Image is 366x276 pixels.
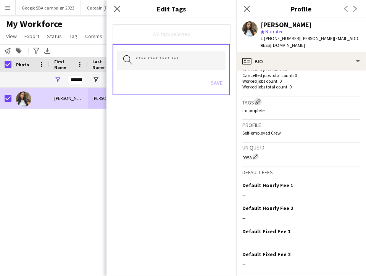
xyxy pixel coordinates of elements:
a: Tag [66,31,81,41]
a: View [3,31,20,41]
button: Open Filter Menu [54,76,61,83]
span: | [PERSON_NAME][EMAIL_ADDRESS][DOMAIN_NAME] [261,35,358,48]
a: Comms [82,31,105,41]
a: Status [44,31,65,41]
span: t. [PHONE_NUMBER] [261,35,300,41]
span: Photo [16,62,29,67]
span: First Name [54,59,74,70]
div: Bio [236,52,366,71]
h3: Edit Tags [106,4,236,14]
h3: Default fees [242,169,360,176]
img: Harvinder Dhaliwal [16,91,31,107]
h3: Profile [242,122,360,128]
div: [PERSON_NAME] [88,88,126,109]
p: Worked jobs total count: 0 [242,84,360,90]
div: No tags selected [119,30,224,37]
h3: Default Fixed Fee 2 [242,251,290,258]
h3: Unique ID [242,144,360,151]
a: Export [21,31,42,41]
input: Last Name Filter Input [106,75,121,84]
span: My Workforce [6,18,62,30]
span: Export [24,33,39,40]
div: -- [242,192,360,199]
input: First Name Filter Input [68,75,83,84]
app-action-btn: Export XLSX [43,46,52,55]
span: Comms [85,33,102,40]
div: -- [242,215,360,221]
button: Captain [PERSON_NAME] [81,0,142,15]
span: Status [47,33,62,40]
h3: Profile [236,4,366,14]
p: Incomplete [242,108,360,113]
div: -- [242,238,360,245]
span: Not rated [265,29,284,34]
p: Self-employed Crew [242,130,360,136]
app-action-btn: Notify workforce [3,46,12,55]
p: Cancelled jobs total count: 0 [242,72,360,78]
button: Google SBA campaign 2023 [16,0,81,15]
p: Worked jobs count: 0 [242,78,360,84]
app-action-btn: Add to tag [14,46,23,55]
h3: Default Fixed Fee 1 [242,228,290,235]
button: Open Filter Menu [92,76,99,83]
span: View [6,33,17,40]
h3: Default Hourly Fee 2 [242,205,293,212]
h3: Default Hourly Fee 1 [242,182,293,189]
div: -- [242,261,360,268]
span: Tag [69,33,77,40]
h3: Tags [242,98,360,106]
div: [PERSON_NAME] [261,21,312,28]
app-action-btn: Advanced filters [32,46,41,55]
div: 9958 [242,153,360,160]
div: [PERSON_NAME] [50,88,88,109]
span: Last Name [92,59,112,70]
